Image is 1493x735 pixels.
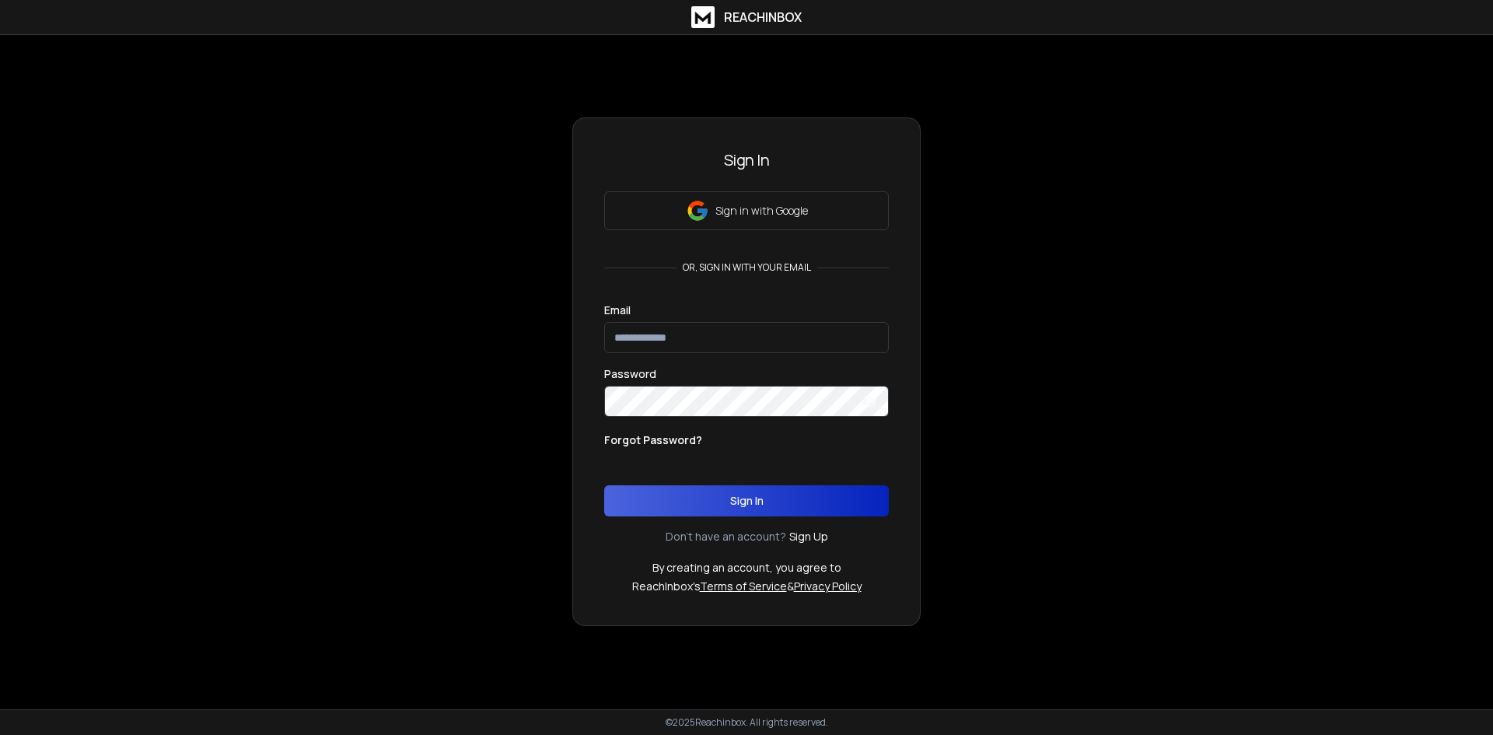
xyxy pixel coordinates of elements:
[666,716,828,729] p: © 2025 Reachinbox. All rights reserved.
[677,261,817,274] p: or, sign in with your email
[691,6,715,28] img: logo
[604,369,656,380] label: Password
[652,560,841,576] p: By creating an account, you agree to
[604,432,702,448] p: Forgot Password?
[724,8,802,26] h1: ReachInbox
[691,6,802,28] a: ReachInbox
[666,529,786,544] p: Don't have an account?
[604,485,889,516] button: Sign In
[700,579,787,593] a: Terms of Service
[604,191,889,230] button: Sign in with Google
[604,305,631,316] label: Email
[604,149,889,171] h3: Sign In
[715,203,808,219] p: Sign in with Google
[632,579,862,594] p: ReachInbox's &
[794,579,862,593] a: Privacy Policy
[789,529,828,544] a: Sign Up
